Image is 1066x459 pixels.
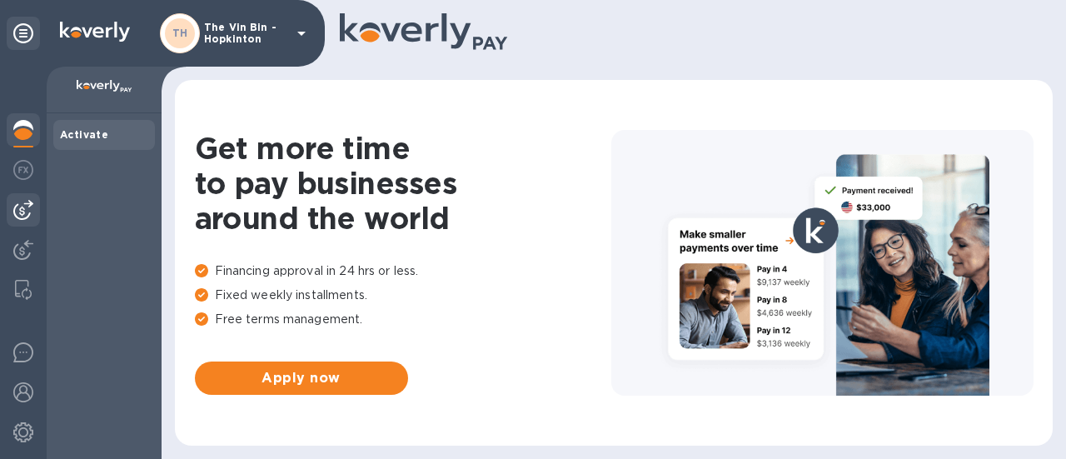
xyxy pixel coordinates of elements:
p: Financing approval in 24 hrs or less. [195,262,611,280]
img: Foreign exchange [13,160,33,180]
b: TH [172,27,188,39]
img: Logo [60,22,130,42]
p: Fixed weekly installments. [195,287,611,304]
span: Apply now [208,368,395,388]
h1: Get more time to pay businesses around the world [195,131,611,236]
b: Activate [60,128,108,141]
div: Unpin categories [7,17,40,50]
button: Apply now [195,362,408,395]
p: Free terms management. [195,311,611,328]
p: The Vin Bin - Hopkinton [204,22,287,45]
